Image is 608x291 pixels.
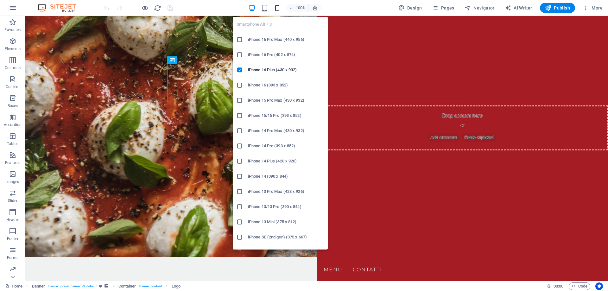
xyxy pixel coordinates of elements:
[248,218,324,226] h6: iPhone 13 Mini (375 x 812)
[154,4,161,12] button: reload
[32,282,45,290] span: Click to select. Double-click to edit
[248,142,324,150] h6: iPhone 14 Pro (393 x 852)
[547,282,564,290] h6: Session time
[462,3,497,13] button: Navigator
[248,112,324,119] h6: iPhone 15/15 Pro (393 x 852)
[569,282,590,290] button: Code
[595,282,603,290] button: Usercentrics
[554,282,563,290] span: 00 00
[118,282,136,290] span: Click to select. Double-click to edit
[248,173,324,180] h6: iPhone 14 (390 x 844)
[4,27,21,32] p: Favorites
[248,203,324,211] h6: iPhone 13/13 Pro (390 x 844)
[248,157,324,165] h6: iPhone 14 Plus (428 x 926)
[248,249,324,256] h6: Galaxy S22/S23/S24 Ultra (384 x 824)
[572,282,587,290] span: Code
[4,122,22,127] p: Accordion
[141,4,149,12] button: Click here to leave preview mode and continue editing
[248,188,324,195] h6: iPhone 13 Pro Max (428 x 926)
[36,4,84,12] img: Editor Logo
[154,4,161,12] i: Reload page
[248,51,324,59] h6: iPhone 16 Pro (402 x 874)
[172,282,180,290] span: Click to select. Double-click to edit
[248,81,324,89] h6: iPhone 16 (393 x 852)
[312,5,318,11] i: On resize automatically adjust zoom level to fit chosen device.
[104,284,108,288] i: This element contains a background
[396,3,425,13] div: Design (Ctrl+Alt+Y)
[7,255,18,260] p: Forms
[6,84,20,89] p: Content
[398,5,422,11] span: Design
[8,103,18,108] p: Boxes
[248,36,324,43] h6: iPhone 16 Pro Max (440 x 956)
[248,127,324,135] h6: iPhone 14 Pro Max (430 x 932)
[429,3,457,13] button: Pages
[138,282,161,290] span: . banner-content
[5,65,21,70] p: Columns
[6,217,19,222] p: Header
[580,3,605,13] button: More
[432,5,454,11] span: Pages
[6,179,19,184] p: Images
[32,282,181,290] nav: breadcrumb
[7,236,18,241] p: Footer
[558,284,559,288] span: :
[396,3,425,13] button: Design
[502,3,535,13] button: AI Writer
[505,5,532,11] span: AI Writer
[583,5,603,11] span: More
[47,282,97,290] span: . banner .preset-banner-v3-default
[5,160,20,165] p: Features
[99,284,102,288] i: This element is a customizable preset
[286,4,309,12] button: 100%
[540,3,575,13] button: Publish
[5,46,21,51] p: Elements
[8,198,18,203] p: Slider
[296,4,306,12] h6: 100%
[465,5,495,11] span: Navigator
[248,97,324,104] h6: iPhone 15 Pro Max (430 x 932)
[545,5,570,11] span: Publish
[7,141,18,146] p: Tables
[248,66,324,74] h6: iPhone 16 Plus (430 x 932)
[248,233,324,241] h6: iPhone SE (2nd gen) (375 x 667)
[5,282,22,290] a: Click to cancel selection. Double-click to open Pages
